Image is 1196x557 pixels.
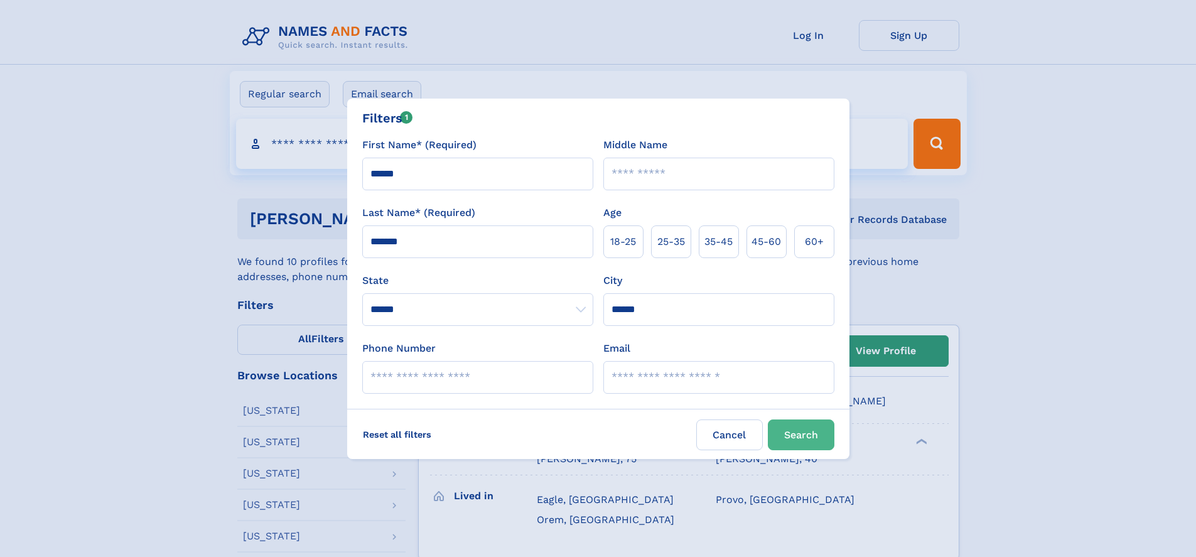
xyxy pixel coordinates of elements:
span: 45‑60 [752,234,781,249]
label: Last Name* (Required) [362,205,475,220]
label: First Name* (Required) [362,138,477,153]
span: 25‑35 [657,234,685,249]
button: Search [768,419,834,450]
label: Email [603,341,630,356]
label: City [603,273,622,288]
label: Reset all filters [355,419,439,450]
label: Cancel [696,419,763,450]
label: Age [603,205,622,220]
label: Phone Number [362,341,436,356]
span: 18‑25 [610,234,636,249]
span: 60+ [805,234,824,249]
span: 35‑45 [704,234,733,249]
label: Middle Name [603,138,667,153]
label: State [362,273,593,288]
div: Filters [362,109,413,127]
